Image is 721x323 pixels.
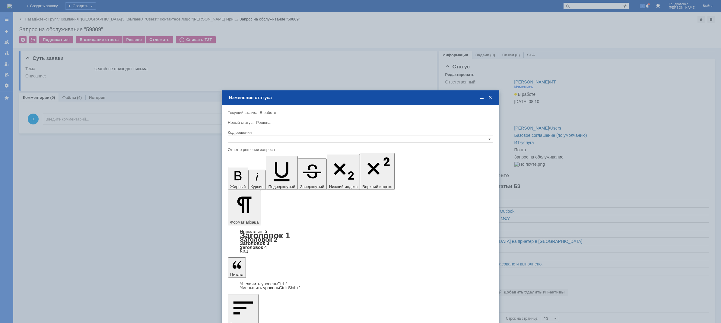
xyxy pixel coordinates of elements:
[228,148,492,152] div: Отчет о решении запроса
[228,130,492,134] div: Код решения
[240,231,290,240] a: Заголовок 1
[268,184,295,189] span: Подчеркнутый
[230,272,243,277] span: Цитата
[266,156,297,190] button: Подчеркнутый
[228,110,257,115] label: Текущий статус:
[487,95,493,100] span: Закрыть
[228,120,254,125] label: Новый статус:
[228,230,493,253] div: Формат абзаца
[251,184,264,189] span: Курсив
[228,167,248,190] button: Жирный
[230,184,246,189] span: Жирный
[230,220,259,224] span: Формат абзаца
[277,281,287,286] span: Ctrl+'
[240,245,267,250] a: Заголовок 4
[228,257,246,278] button: Цитата
[300,184,324,189] span: Зачеркнутый
[479,95,485,100] span: Свернуть (Ctrl + M)
[240,285,300,290] a: Decrease
[240,229,267,234] a: Нормальный
[260,110,276,115] span: В работе
[228,190,261,225] button: Формат абзаца
[228,282,493,290] div: Цитата
[362,184,392,189] span: Верхний индекс
[327,154,360,190] button: Нижний индекс
[240,240,269,246] a: Заголовок 3
[240,236,278,243] a: Заголовок 2
[329,184,358,189] span: Нижний индекс
[248,170,266,190] button: Курсив
[240,248,248,254] a: Код
[229,95,493,100] div: Изменение статуса
[360,153,395,190] button: Верхний индекс
[279,285,300,290] span: Ctrl+Shift+'
[240,281,287,286] a: Increase
[256,120,270,125] span: Решена
[298,158,327,190] button: Зачеркнутый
